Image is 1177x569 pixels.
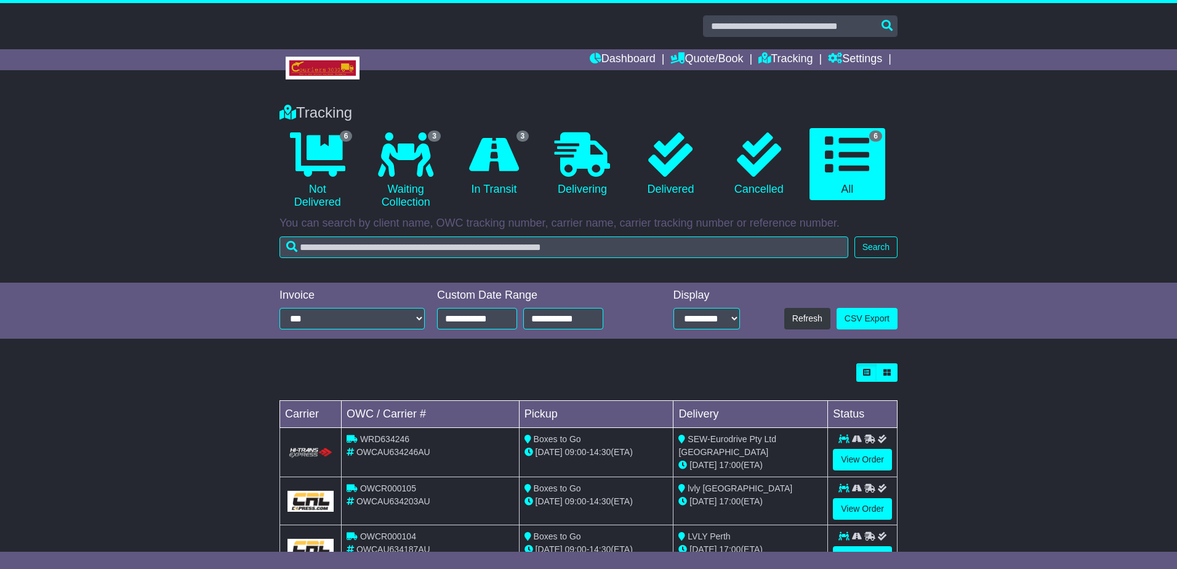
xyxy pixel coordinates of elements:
div: (ETA) [678,543,822,556]
a: 3 Waiting Collection [368,128,443,214]
span: 14:30 [589,544,611,554]
a: View Order [833,546,892,568]
img: GetCarrierServiceLogo [287,491,334,512]
div: Custom Date Range [437,289,635,302]
td: Carrier [280,401,342,428]
span: WRD634246 [360,434,409,444]
img: GetCarrierServiceLogo [287,539,334,560]
div: - (ETA) [524,446,669,459]
span: Boxes to Go [534,531,581,541]
span: 09:00 [565,447,587,457]
a: 3 In Transit [456,128,532,201]
div: - (ETA) [524,495,669,508]
div: Invoice [279,289,425,302]
span: [DATE] [536,496,563,506]
span: lvly [GEOGRAPHIC_DATA] [688,483,792,493]
p: You can search by client name, OWC tracking number, carrier name, carrier tracking number or refe... [279,217,898,230]
span: [DATE] [689,496,717,506]
a: Delivering [544,128,620,201]
span: 14:30 [589,496,611,506]
a: Tracking [758,49,813,70]
a: View Order [833,498,892,520]
td: Pickup [519,401,673,428]
span: LVLY Perth [688,531,730,541]
span: 3 [428,131,441,142]
span: OWCAU634187AU [356,544,430,554]
span: [DATE] [689,544,717,554]
div: Tracking [273,104,904,122]
img: HiTrans.png [287,447,334,459]
span: 14:30 [589,447,611,457]
span: SEW-Eurodrive Pty Ltd [GEOGRAPHIC_DATA] [678,434,776,457]
span: 3 [516,131,529,142]
span: 6 [340,131,353,142]
span: Boxes to Go [534,483,581,493]
span: 17:00 [719,496,741,506]
div: (ETA) [678,495,822,508]
a: Cancelled [721,128,797,201]
span: 09:00 [565,544,587,554]
div: - (ETA) [524,543,669,556]
td: OWC / Carrier # [342,401,520,428]
span: OWCR000104 [360,531,416,541]
a: 6 All [809,128,885,201]
button: Refresh [784,308,830,329]
span: Boxes to Go [534,434,581,444]
div: (ETA) [678,459,822,472]
a: View Order [833,449,892,470]
span: [DATE] [536,544,563,554]
span: OWCR000105 [360,483,416,493]
span: OWCAU634246AU [356,447,430,457]
span: 17:00 [719,544,741,554]
span: 09:00 [565,496,587,506]
div: Display [673,289,740,302]
a: Dashboard [590,49,656,70]
a: Delivered [633,128,709,201]
span: 17:00 [719,460,741,470]
a: Settings [828,49,882,70]
a: CSV Export [837,308,898,329]
span: [DATE] [689,460,717,470]
span: OWCAU634203AU [356,496,430,506]
a: Quote/Book [670,49,743,70]
td: Delivery [673,401,828,428]
span: 6 [869,131,882,142]
td: Status [828,401,898,428]
span: [DATE] [536,447,563,457]
button: Search [854,236,898,258]
a: 6 Not Delivered [279,128,355,214]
